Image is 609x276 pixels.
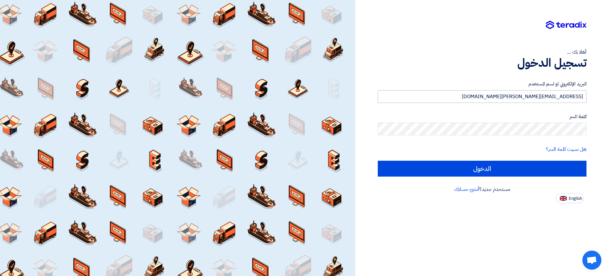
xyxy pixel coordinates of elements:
a: هل نسيت كلمة السر؟ [546,145,586,153]
button: English [556,193,584,203]
div: مستخدم جديد؟ [378,185,586,193]
a: أنشئ حسابك [454,185,479,193]
input: الدخول [378,161,586,177]
label: البريد الإلكتروني او اسم المستخدم [378,80,586,88]
input: أدخل بريد العمل الإلكتروني او اسم المستخدم الخاص بك ... [378,90,586,103]
label: كلمة السر [378,113,586,120]
div: Open chat [582,251,601,270]
img: en-US.png [560,196,567,201]
span: English [569,196,582,201]
h1: تسجيل الدخول [378,56,586,70]
div: أهلا بك ... [378,48,586,56]
img: Teradix logo [546,21,586,30]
